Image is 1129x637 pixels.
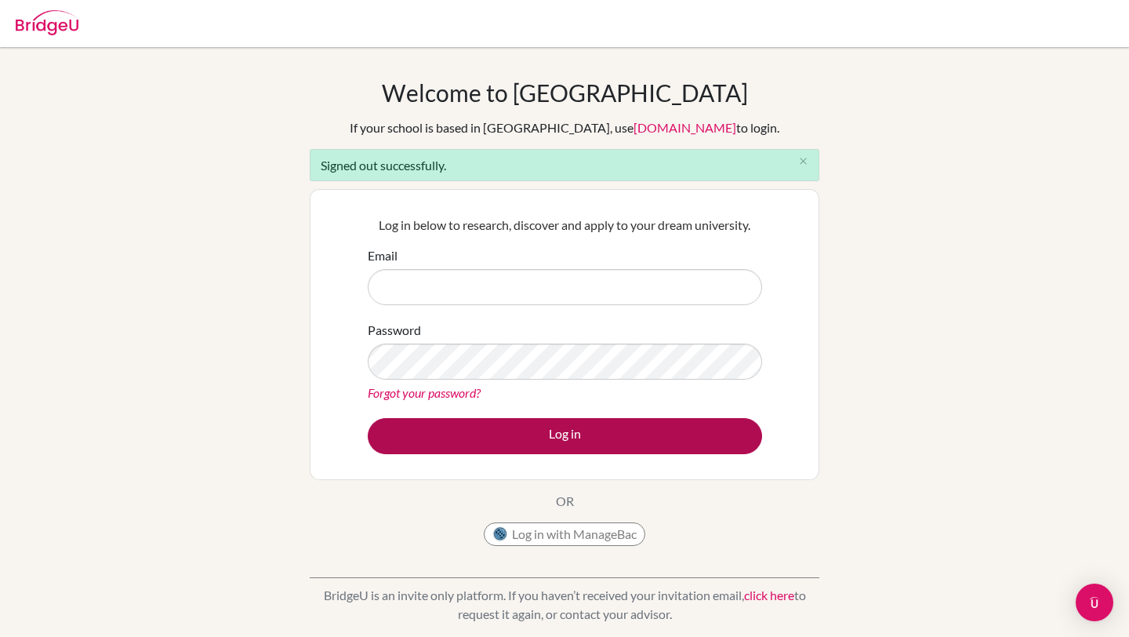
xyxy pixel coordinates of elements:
div: Open Intercom Messenger [1076,584,1113,621]
a: [DOMAIN_NAME] [633,120,736,135]
p: BridgeU is an invite only platform. If you haven’t received your invitation email, to request it ... [310,586,819,624]
button: Close [787,150,819,173]
button: Log in [368,418,762,454]
a: click here [744,588,794,602]
label: Email [368,246,398,265]
p: Log in below to research, discover and apply to your dream university. [368,216,762,235]
img: Bridge-U [16,10,78,35]
a: Forgot your password? [368,385,481,400]
h1: Welcome to [GEOGRAPHIC_DATA] [382,78,748,107]
div: If your school is based in [GEOGRAPHIC_DATA], use to login. [350,118,779,137]
div: Signed out successfully. [310,149,819,181]
label: Password [368,321,421,340]
p: OR [556,492,574,511]
button: Log in with ManageBac [484,522,645,546]
i: close [797,155,809,167]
